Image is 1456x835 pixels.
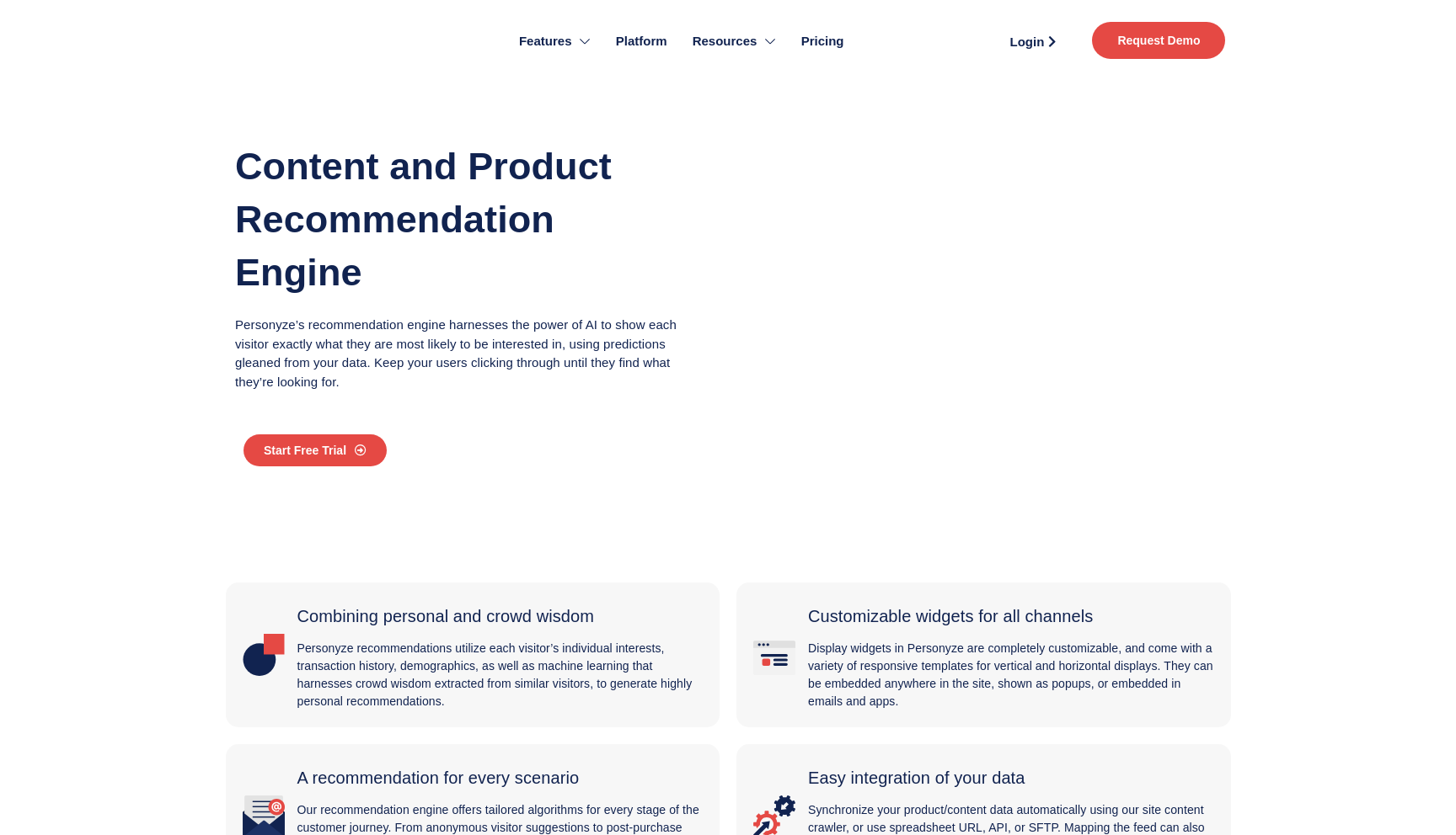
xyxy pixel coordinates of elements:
[235,316,685,391] p: Personyze’s recommendation engine harnesses the power of AI to show each visitor exactly what the...
[808,640,1214,710] p: Display widgets in Personyze are completely customizable, and come with a variety of responsive t...
[693,32,757,51] span: Resources
[297,769,580,787] span: A recommendation for every scenario​
[244,434,387,466] a: Start Free Trial
[519,32,572,51] span: Features
[1010,35,1045,48] span: Login
[506,8,603,74] a: Features
[231,22,355,61] img: Personyze logo
[297,640,704,710] p: Personyze recommendations utilize each visitor’s individual interests, transaction history, demog...
[990,29,1075,54] a: Login
[680,8,789,74] a: Resources
[801,32,844,51] span: Pricing
[808,607,1093,625] span: Customizable widgets for all channels
[264,444,346,456] span: Start Free Trial
[1092,22,1225,59] a: Request Demo
[603,8,680,74] a: Platform
[808,769,1025,787] span: Easy integration of your data
[616,32,667,51] span: Platform
[235,140,685,299] h1: Content and Product Recommendation Engine
[1117,35,1200,46] span: Request Demo
[297,607,595,625] span: Combining personal and crowd wisdom
[789,8,857,74] a: Pricing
